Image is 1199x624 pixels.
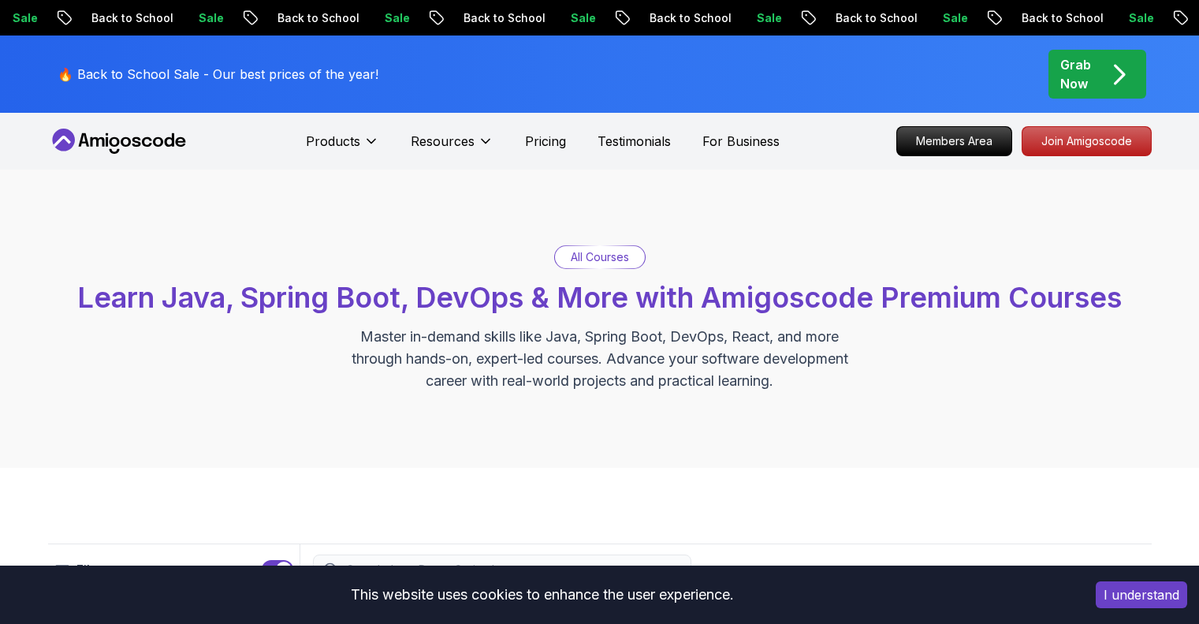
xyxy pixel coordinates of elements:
[821,10,928,26] p: Back to School
[344,562,681,577] input: Search Java, React, Spring boot ...
[702,132,780,151] a: For Business
[1060,55,1091,93] p: Grab Now
[897,127,1011,155] p: Members Area
[76,10,184,26] p: Back to School
[411,132,493,163] button: Resources
[1096,581,1187,608] button: Accept cookies
[742,10,792,26] p: Sale
[184,10,234,26] p: Sale
[598,132,671,151] a: Testimonials
[306,132,360,151] p: Products
[263,10,370,26] p: Back to School
[1022,127,1151,155] p: Join Amigoscode
[1007,10,1114,26] p: Back to School
[306,132,379,163] button: Products
[571,249,629,265] p: All Courses
[335,326,865,392] p: Master in-demand skills like Java, Spring Boot, DevOps, React, and more through hands-on, expert-...
[1114,10,1164,26] p: Sale
[449,10,556,26] p: Back to School
[1022,126,1152,156] a: Join Amigoscode
[525,132,566,151] a: Pricing
[370,10,420,26] p: Sale
[635,10,742,26] p: Back to School
[411,132,475,151] p: Resources
[77,280,1122,315] span: Learn Java, Spring Boot, DevOps & More with Amigoscode Premium Courses
[12,577,1072,612] div: This website uses cookies to enhance the user experience.
[896,126,1012,156] a: Members Area
[556,10,606,26] p: Sale
[58,65,378,84] p: 🔥 Back to School Sale - Our best prices of the year!
[76,560,113,579] p: Filters
[928,10,978,26] p: Sale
